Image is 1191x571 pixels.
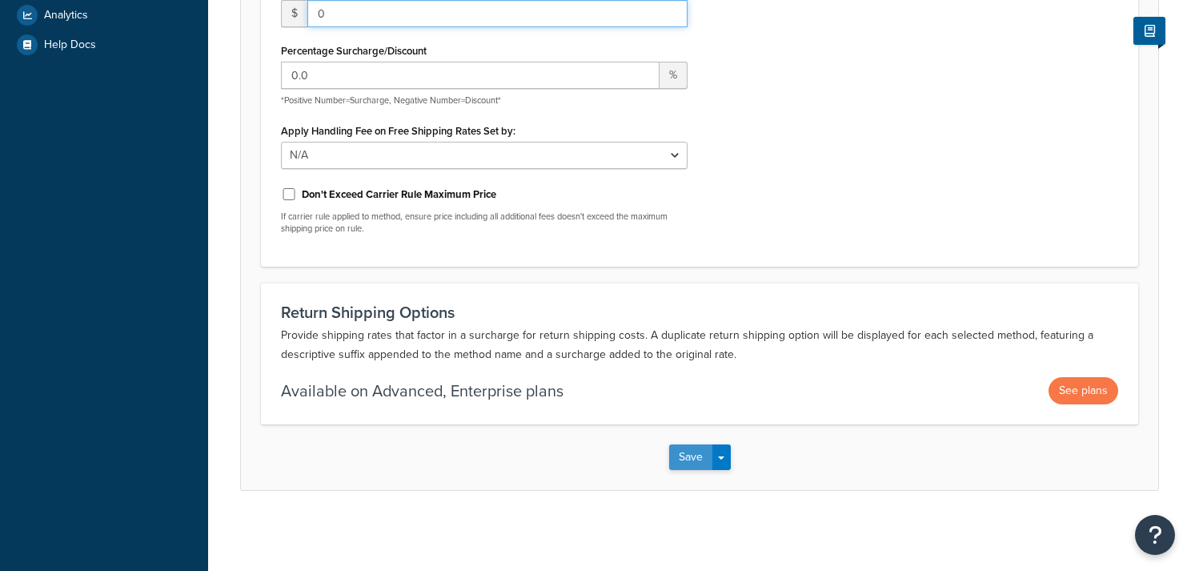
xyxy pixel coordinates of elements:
[44,38,96,52] span: Help Docs
[281,380,563,402] p: Available on Advanced, Enterprise plans
[281,94,688,107] p: *Positive Number=Surcharge, Negative Number=Discount*
[12,1,196,30] a: Analytics
[12,30,196,59] a: Help Docs
[281,211,688,235] p: If carrier rule applied to method, ensure price including all additional fees doesn't exceed the ...
[669,444,712,470] button: Save
[660,62,688,89] span: %
[281,45,427,57] label: Percentage Surcharge/Discount
[1049,377,1118,404] button: See plans
[302,187,496,202] label: Don't Exceed Carrier Rule Maximum Price
[281,125,515,137] label: Apply Handling Fee on Free Shipping Rates Set by:
[281,304,1118,321] h3: Return Shipping Options
[1135,515,1175,555] button: Open Resource Center
[281,326,1118,364] p: Provide shipping rates that factor in a surcharge for return shipping costs. A duplicate return s...
[44,9,88,22] span: Analytics
[1133,17,1165,45] button: Show Help Docs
